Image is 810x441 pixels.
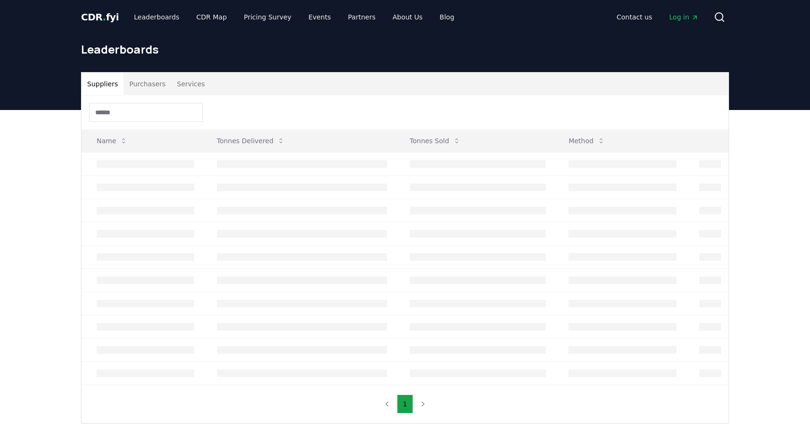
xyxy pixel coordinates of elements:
button: Services [171,73,211,95]
span: CDR fyi [81,11,119,23]
a: Log in [662,9,706,26]
a: Contact us [609,9,660,26]
a: About Us [385,9,430,26]
nav: Main [609,9,706,26]
a: Events [301,9,338,26]
a: Partners [341,9,383,26]
button: Name [89,131,135,150]
button: Tonnes Delivered [209,131,293,150]
button: Tonnes Sold [402,131,468,150]
button: Suppliers [81,73,124,95]
h1: Leaderboards [81,42,729,57]
span: Log in [669,12,699,22]
button: 1 [397,395,414,413]
nav: Main [126,9,462,26]
a: Leaderboards [126,9,187,26]
a: Blog [432,9,462,26]
a: Pricing Survey [236,9,299,26]
a: CDR.fyi [81,10,119,24]
button: Purchasers [124,73,171,95]
button: Method [561,131,612,150]
a: CDR Map [189,9,234,26]
span: . [103,11,106,23]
